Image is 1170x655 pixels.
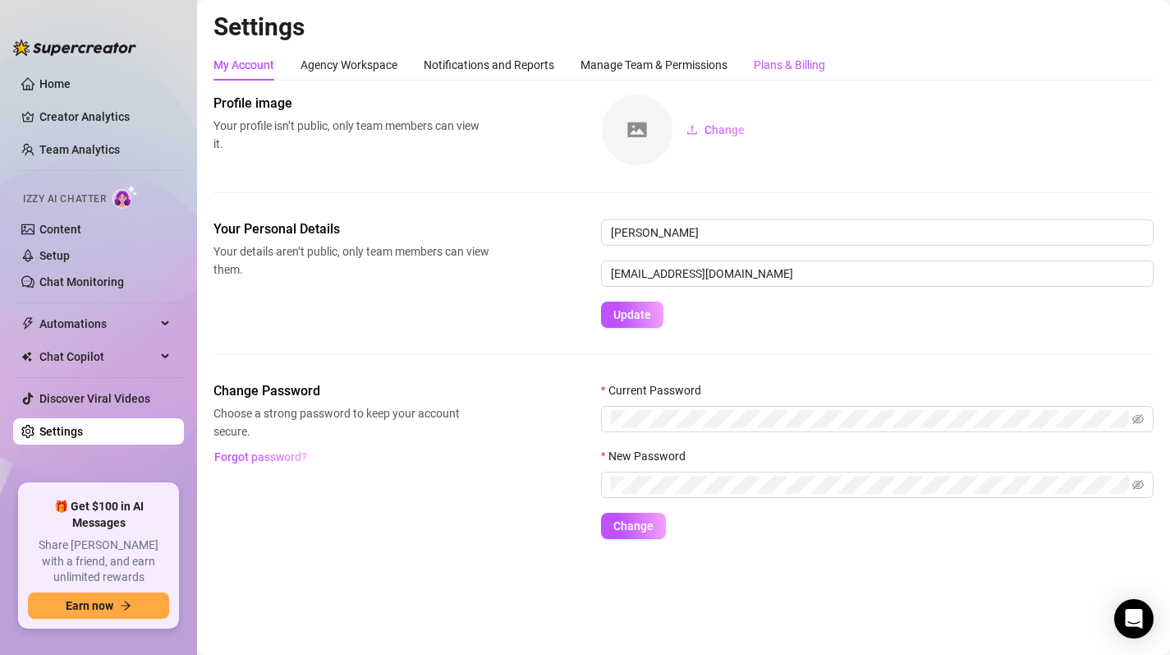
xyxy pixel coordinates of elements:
span: arrow-right [120,600,131,611]
a: Team Analytics [39,143,120,156]
a: Content [39,223,81,236]
input: New Password [611,476,1129,494]
span: 🎁 Get $100 in AI Messages [28,499,169,531]
div: Manage Team & Permissions [580,56,727,74]
img: logo-BBDzfeDw.svg [13,39,136,56]
div: Notifications and Reports [424,56,554,74]
span: Choose a strong password to keep your account secure. [213,404,489,441]
span: Chat Copilot [39,344,156,370]
span: thunderbolt [21,317,34,330]
div: Agency Workspace [301,56,397,74]
div: Open Intercom Messenger [1114,599,1154,639]
img: AI Chatter [112,185,138,209]
a: Creator Analytics [39,104,171,130]
a: Discover Viral Videos [39,392,150,405]
a: Settings [39,425,83,438]
button: Earn nowarrow-right [28,593,169,619]
span: Change Password [213,381,489,401]
h2: Settings [213,12,1154,43]
label: New Password [601,447,696,465]
div: Plans & Billing [754,56,825,74]
button: Forgot password? [213,444,307,470]
div: My Account [213,56,274,74]
input: Current Password [611,410,1129,428]
span: Update [613,308,651,321]
img: Chat Copilot [21,351,32,362]
span: Your details aren’t public, only team members can view them. [213,242,489,279]
label: Current Password [601,381,712,399]
span: eye-invisible [1132,413,1144,425]
span: Izzy AI Chatter [23,191,106,207]
span: Your Personal Details [213,219,489,239]
span: upload [686,124,698,136]
button: Change [601,513,666,539]
span: Profile image [213,94,489,113]
span: Share [PERSON_NAME] with a friend, and earn unlimited rewards [28,537,169,586]
span: Change [704,123,745,136]
span: Automations [39,311,156,337]
span: Forgot password? [214,450,307,464]
span: Your profile isn’t public, only team members can view it. [213,117,489,153]
input: Enter new email [601,261,1154,287]
a: Home [39,77,71,90]
input: Enter name [601,219,1154,246]
button: Change [673,117,758,143]
a: Chat Monitoring [39,275,124,288]
span: eye-invisible [1132,479,1144,491]
a: Setup [39,249,70,262]
span: Change [613,519,654,533]
img: square-placeholder.png [602,95,672,165]
span: Earn now [66,599,113,612]
button: Update [601,302,663,328]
